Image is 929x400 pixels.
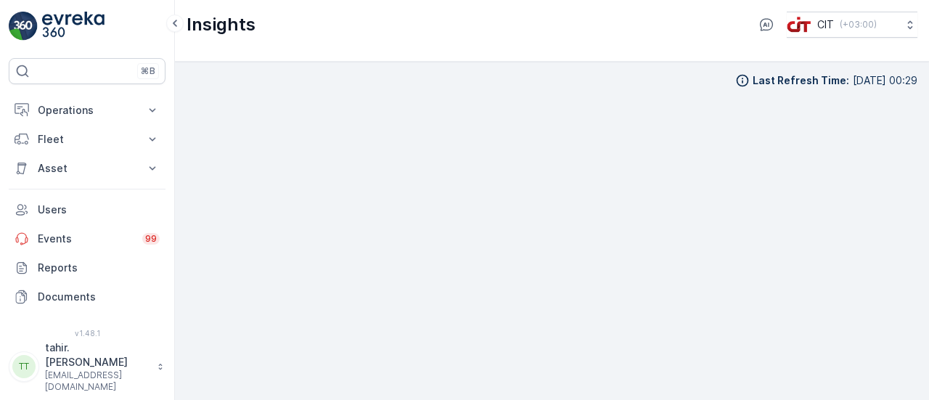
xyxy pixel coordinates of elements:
[9,282,165,311] a: Documents
[9,195,165,224] a: Users
[9,340,165,393] button: TTtahir.[PERSON_NAME][EMAIL_ADDRESS][DOMAIN_NAME]
[42,12,105,41] img: logo_light-DOdMpM7g.png
[38,132,136,147] p: Fleet
[753,73,849,88] p: Last Refresh Time :
[9,12,38,41] img: logo
[141,65,155,77] p: ⌘B
[145,233,157,245] p: 99
[38,290,160,304] p: Documents
[9,154,165,183] button: Asset
[12,355,36,378] div: TT
[853,73,917,88] p: [DATE] 00:29
[45,340,150,370] p: tahir.[PERSON_NAME]
[9,224,165,253] a: Events99
[38,261,160,275] p: Reports
[38,103,136,118] p: Operations
[38,203,160,217] p: Users
[38,161,136,176] p: Asset
[45,370,150,393] p: [EMAIL_ADDRESS][DOMAIN_NAME]
[9,253,165,282] a: Reports
[38,232,134,246] p: Events
[9,329,165,338] span: v 1.48.1
[787,12,917,38] button: CIT(+03:00)
[187,13,255,36] p: Insights
[817,17,834,32] p: CIT
[787,17,811,33] img: cit-logo_pOk6rL0.png
[840,19,877,30] p: ( +03:00 )
[9,125,165,154] button: Fleet
[9,96,165,125] button: Operations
